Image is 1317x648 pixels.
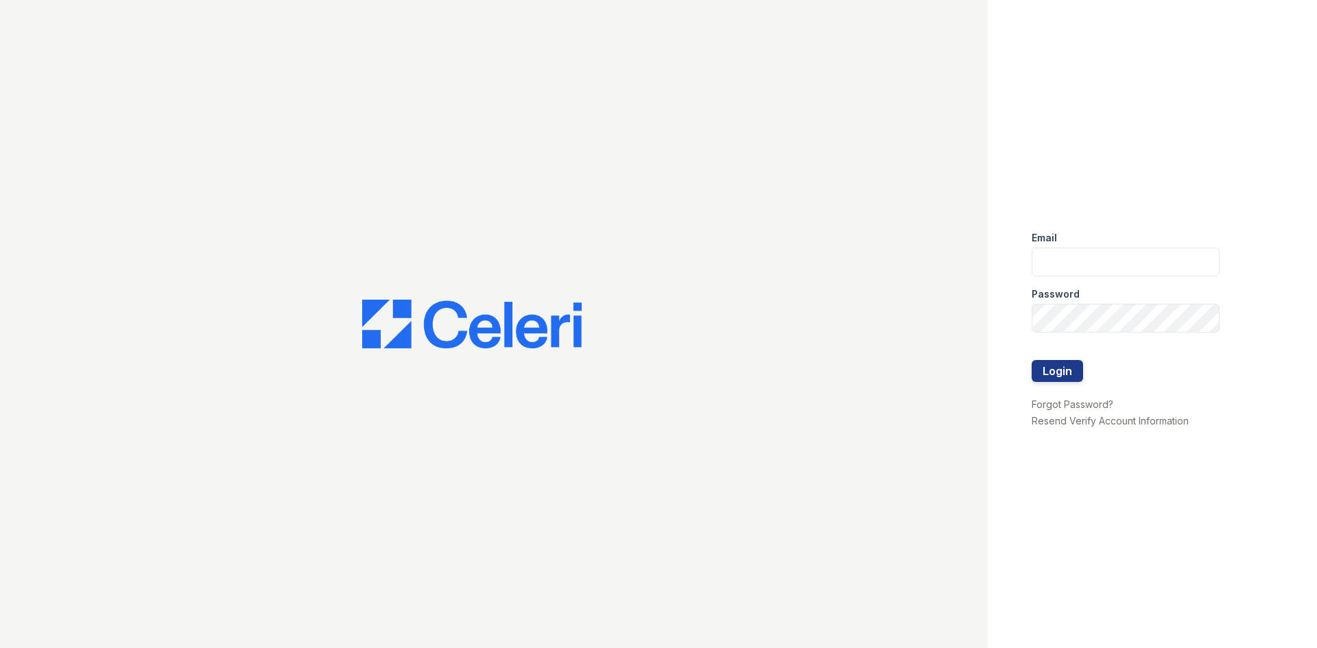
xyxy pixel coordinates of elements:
[1032,360,1083,382] button: Login
[1032,287,1080,301] label: Password
[1032,231,1057,245] label: Email
[1032,398,1113,410] a: Forgot Password?
[362,300,582,349] img: CE_Logo_Blue-a8612792a0a2168367f1c8372b55b34899dd931a85d93a1a3d3e32e68fde9ad4.png
[1032,415,1189,427] a: Resend Verify Account Information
